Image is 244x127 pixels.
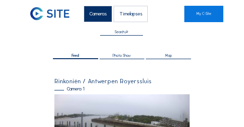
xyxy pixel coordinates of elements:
[54,78,189,84] div: Rinkoniën / Antwerpen Royerssluis
[165,54,172,58] span: Map
[84,6,112,22] div: Cameras
[113,54,131,58] span: Photo Show
[30,7,69,20] img: C-SITE Logo
[72,54,79,58] span: Feed
[114,6,148,22] div: Timelapses
[30,6,47,22] a: C-SITE Logo
[184,6,223,22] a: My C-Site
[54,87,189,91] div: Camera 1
